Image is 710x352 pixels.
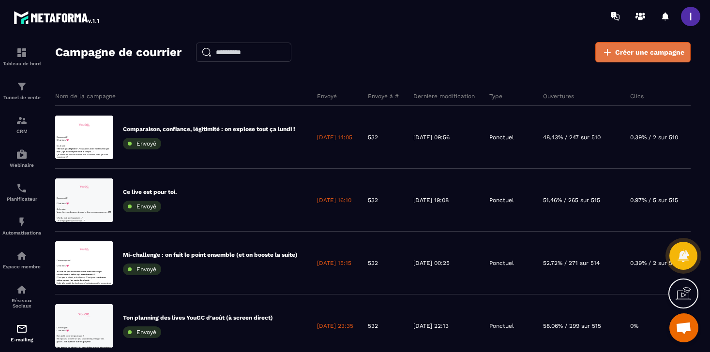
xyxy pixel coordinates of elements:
[5,137,162,154] strong: FAQ + analyse de portfolios avec moi
[16,323,28,335] img: email
[14,9,101,26] img: logo
[5,51,189,89] p: Coucou girl ! C'est Inès, comment tu vas ? 😍
[5,73,189,92] p: Coucou girl ! C'est Inès 💗
[2,40,41,73] a: formationformationTableau de bord
[16,115,28,126] img: formation
[123,314,273,322] p: Ton planning des lives YouGC d’août (à screen direct)
[5,102,189,139] p: Bon août, c’est fait pour quoi ? Se reposer, bronzer un peu (ou cramer), manger des glaces…
[5,97,154,115] strong: Tu sais ce qui fait la différence entre celles qui réussissent et celles qui abandonnent ?
[630,133,678,141] p: 0.39% / 2 sur 510
[669,313,698,342] a: Ouvrir le chat
[368,92,399,100] p: Envoyé à #
[2,264,41,269] p: Espace membre
[2,243,41,277] a: automationsautomationsEspace membre
[615,47,684,57] span: Créer une campagne
[5,96,189,153] p: On le sait : Ça tourne en boucle dans ta tête ? Normal, mais ça suffit maintenant !
[2,230,41,235] p: Automatisations
[413,259,450,267] p: [DATE] 00:25
[16,182,28,194] img: scheduler
[16,47,28,59] img: formation
[5,136,189,155] p: Du coup, on se retrouve pour une :
[368,322,378,330] p: 532
[2,196,41,202] p: Planificateur
[5,89,189,127] p: Le portfolio, c’est pas un détail. C’est ce qui fait la diff entre : ✅ Une marque qui te dit OUI ...
[317,196,351,204] p: [DATE] 16:10
[489,133,514,141] p: Ponctuel
[16,216,28,228] img: automations
[123,125,295,133] p: Comparaison, confiance, légitimité : on explose tout ça lundi !
[5,106,180,124] strong: “Je suis pas légitime”, “les autres sont meilleures que moi”, “je me compare tout le temps…”
[630,322,638,330] p: 0%
[5,59,189,87] p: Coucou queen ! C'est Inès 💗
[317,92,337,100] p: Envoyé
[368,196,378,204] p: 532
[630,92,644,100] p: Clics
[368,133,378,141] p: 532
[543,196,600,204] p: 51.46% / 265 sur 515
[368,259,378,267] p: 532
[5,140,188,158] strong: Pas besoin de choisir : tu peux kiffer ton été et continuer à construire ta vie de créatrice.
[5,134,189,163] p: Et là, à la moitié du challenge, c’est justement le moment où beaucoup lèvent le pied… Pas toi.
[543,133,601,141] p: 48.43% / 247 sur 510
[13,140,76,147] strong: Jeudi 29 août à 19h
[16,81,28,92] img: formation
[2,95,41,100] p: Tunnel de vente
[2,141,41,175] a: automationsautomationsWebinaire
[136,203,156,210] span: Envoyé
[543,259,600,267] p: 52.72% / 271 sur 514
[630,196,678,204] p: 0.97% / 5 sur 515
[5,60,189,98] p: Coucou girl ! C'est Inès 💗
[2,209,41,243] a: automationsautomationsAutomatisations
[5,120,189,139] p: Alors ce live est pour TOI.
[2,175,41,209] a: schedulerschedulerPlanificateur
[5,98,189,155] p: Je le sais. Vous êtes nombreuses à nous le dire en coaching ou en DM : “J’ai du mal à m’organiser...
[5,83,189,102] p: Coucou queen !
[413,133,450,141] p: [DATE] 09:56
[413,92,475,100] p: Dernière modification
[2,107,41,141] a: formationformationCRM
[2,298,41,308] p: Réseaux Sociaux
[136,140,156,147] span: Envoyé
[5,102,189,120] p: Tu veux faire des montages qui captent l’attention ? Des vidéos qui claquent, sans y passer 3h ?
[489,259,514,267] p: Ponctuel
[2,316,41,350] a: emailemailE-mailing
[5,97,189,134] p: C’est pas le talent, ni la chance. C’est juste :
[595,42,691,62] a: Créer une campagne
[2,61,41,66] p: Tableau de bord
[2,162,41,168] p: Webinaire
[2,73,41,107] a: formationformationTunnel de vente
[413,322,449,330] p: [DATE] 22:13
[317,259,351,267] p: [DATE] 15:15
[413,196,449,204] p: [DATE] 19:08
[317,322,353,330] p: [DATE] 23:35
[5,139,189,158] p: 📅
[2,337,41,342] p: E-mailing
[630,259,678,267] p: 0.39% / 2 sur 514
[136,329,156,336] span: Envoyé
[16,250,28,262] img: automations
[5,68,189,96] p: Coucou girl ! C'est Inès 💗
[31,121,120,129] strong: ET avancer sur tes projets !
[123,188,177,196] p: Ce live est pour toi.
[2,129,41,134] p: CRM
[489,322,514,330] p: Ponctuel
[55,92,116,100] p: Nom de la campagne
[136,266,156,273] span: Envoyé
[317,133,352,141] p: [DATE] 14:05
[543,322,601,330] p: 58.06% / 299 sur 515
[123,251,298,259] p: Mi-challenge : on fait le point ensemble (et on booste la suite)
[2,277,41,316] a: social-networksocial-networkRéseaux Sociaux
[489,196,514,204] p: Ponctuel
[16,284,28,295] img: social-network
